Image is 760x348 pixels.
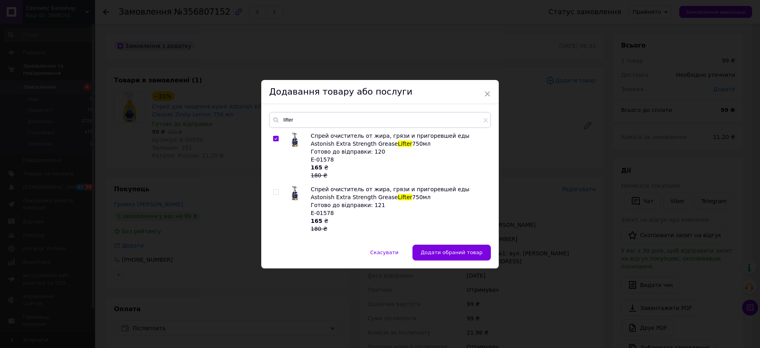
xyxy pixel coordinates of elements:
div: Готово до відправки: 120 [311,148,486,156]
button: Скасувати [362,245,407,261]
input: Пошук за товарами та послугами [269,112,491,128]
span: Е-01578 [311,210,334,216]
span: 180 ₴ [311,172,327,179]
div: Додавання товару або послуги [261,80,499,104]
img: Спрей очиститель от жира, грязи и пригоревшей еды Astonish Extra Strength Grease Lifter 750мл [289,132,300,147]
span: 750мл [412,141,430,147]
b: 165 [311,164,322,171]
span: Спрей очиститель от жира, грязи и пригоревшей еды Astonish Extra Strength Grease [311,186,469,200]
span: Спрей очиститель от жира, грязи и пригоревшей еды Astonish Extra Strength Grease [311,133,469,147]
span: 750мл [412,194,430,200]
span: Lifter [398,194,412,200]
img: Спрей очиститель от жира, грязи и пригоревшей еды Astonish Extra Strength Grease Lifter 750мл [289,186,300,201]
div: Готово до відправки: 121 [311,201,486,209]
div: ₴ [311,217,486,233]
span: 180 ₴ [311,226,327,232]
span: × [484,87,491,101]
span: Lifter [398,141,412,147]
span: Е-01578 [311,156,334,163]
div: ₴ [311,164,486,179]
b: 165 [311,218,322,224]
span: Додати обраний товар [421,249,483,255]
button: Додати обраний товар [412,245,491,261]
span: Скасувати [370,249,398,255]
